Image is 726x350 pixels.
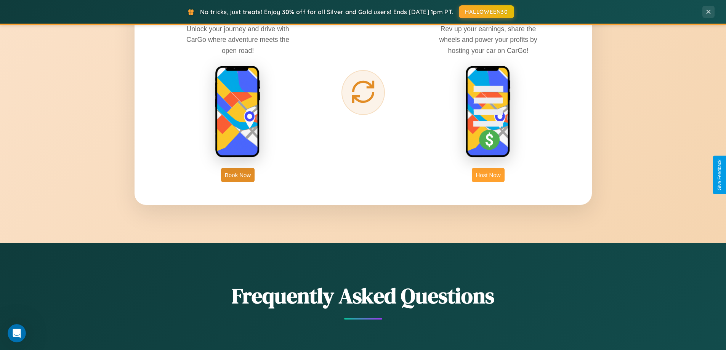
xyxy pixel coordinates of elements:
[465,66,511,158] img: host phone
[459,5,514,18] button: HALLOWEEN30
[221,168,255,182] button: Book Now
[717,160,722,190] div: Give Feedback
[215,66,261,158] img: rent phone
[181,24,295,56] p: Unlock your journey and drive with CarGo where adventure meets the open road!
[431,24,545,56] p: Rev up your earnings, share the wheels and power your profits by hosting your car on CarGo!
[200,8,453,16] span: No tricks, just treats! Enjoy 30% off for all Silver and Gold users! Ends [DATE] 1pm PT.
[135,281,592,310] h2: Frequently Asked Questions
[472,168,504,182] button: Host Now
[8,324,26,342] iframe: Intercom live chat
